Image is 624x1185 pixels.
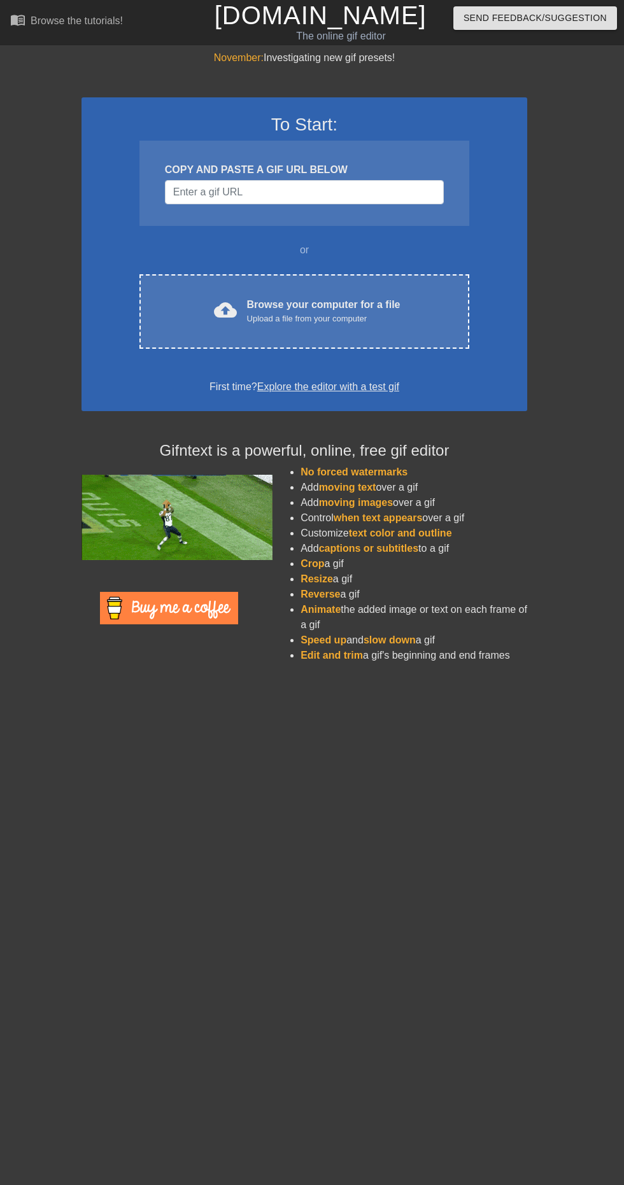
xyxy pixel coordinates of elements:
span: Speed up [301,635,346,645]
div: First time? [98,379,511,395]
span: No forced watermarks [301,466,408,477]
h4: Gifntext is a powerful, online, free gif editor [82,442,527,460]
span: Animate [301,604,341,615]
div: Investigating new gif presets! [82,50,527,66]
span: menu_book [10,12,25,27]
a: Browse the tutorials! [10,12,123,32]
span: moving images [319,497,393,508]
span: Reverse [301,589,340,600]
span: Resize [301,573,333,584]
li: a gif's beginning and end frames [301,648,527,663]
li: Control over a gif [301,510,527,526]
li: Add over a gif [301,495,527,510]
a: Explore the editor with a test gif [257,381,399,392]
span: November: [214,52,264,63]
input: Username [165,180,444,204]
img: Buy Me A Coffee [100,592,238,624]
h3: To Start: [98,114,511,136]
li: and a gif [301,633,527,648]
span: cloud_upload [214,298,237,321]
div: Browse the tutorials! [31,15,123,26]
span: Crop [301,558,324,569]
span: moving text [319,482,376,493]
span: Send Feedback/Suggestion [464,10,607,26]
li: a gif [301,571,527,587]
span: Edit and trim [301,650,363,661]
div: Browse your computer for a file [247,297,401,325]
img: football_small.gif [82,475,273,560]
span: text color and outline [349,528,452,538]
a: [DOMAIN_NAME] [215,1,427,29]
div: or [115,242,494,258]
li: Customize [301,526,527,541]
li: a gif [301,556,527,571]
span: captions or subtitles [319,543,418,554]
button: Send Feedback/Suggestion [453,6,617,30]
div: COPY AND PASTE A GIF URL BELOW [165,162,444,178]
div: The online gif editor [215,29,468,44]
span: slow down [364,635,416,645]
li: the added image or text on each frame of a gif [301,602,527,633]
li: a gif [301,587,527,602]
li: Add over a gif [301,480,527,495]
div: Upload a file from your computer [247,312,401,325]
li: Add to a gif [301,541,527,556]
span: when text appears [334,512,423,523]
